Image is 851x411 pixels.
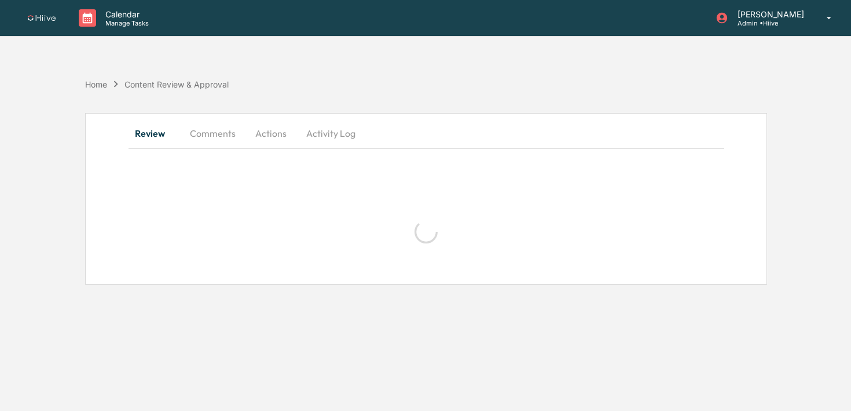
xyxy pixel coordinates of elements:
button: Activity Log [297,119,365,147]
button: Review [129,119,181,147]
p: [PERSON_NAME] [728,9,810,19]
button: Comments [181,119,245,147]
p: Manage Tasks [96,19,155,27]
div: Content Review & Approval [124,79,229,89]
img: logo [28,15,56,21]
p: Admin • Hiive [728,19,810,27]
p: Calendar [96,9,155,19]
div: Home [85,79,107,89]
div: secondary tabs example [129,119,724,147]
button: Actions [245,119,297,147]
